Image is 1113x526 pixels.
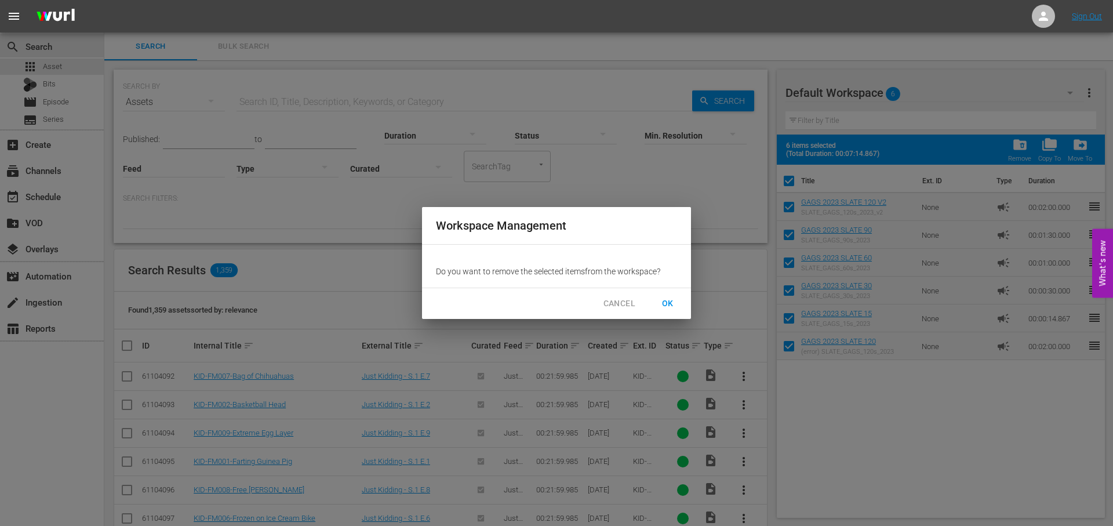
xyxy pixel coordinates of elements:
[1092,228,1113,298] button: Open Feedback Widget
[659,296,677,311] span: OK
[7,9,21,23] span: menu
[603,296,635,311] span: CANCEL
[1072,12,1102,21] a: Sign Out
[649,293,686,314] button: OK
[436,266,677,277] p: Do you want to remove the selected item s from the workspace?
[436,216,677,235] h2: Workspace Management
[594,293,645,314] button: CANCEL
[28,3,83,30] img: ans4CAIJ8jUAAAAAAAAAAAAAAAAAAAAAAAAgQb4GAAAAAAAAAAAAAAAAAAAAAAAAJMjXAAAAAAAAAAAAAAAAAAAAAAAAgAT5G...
